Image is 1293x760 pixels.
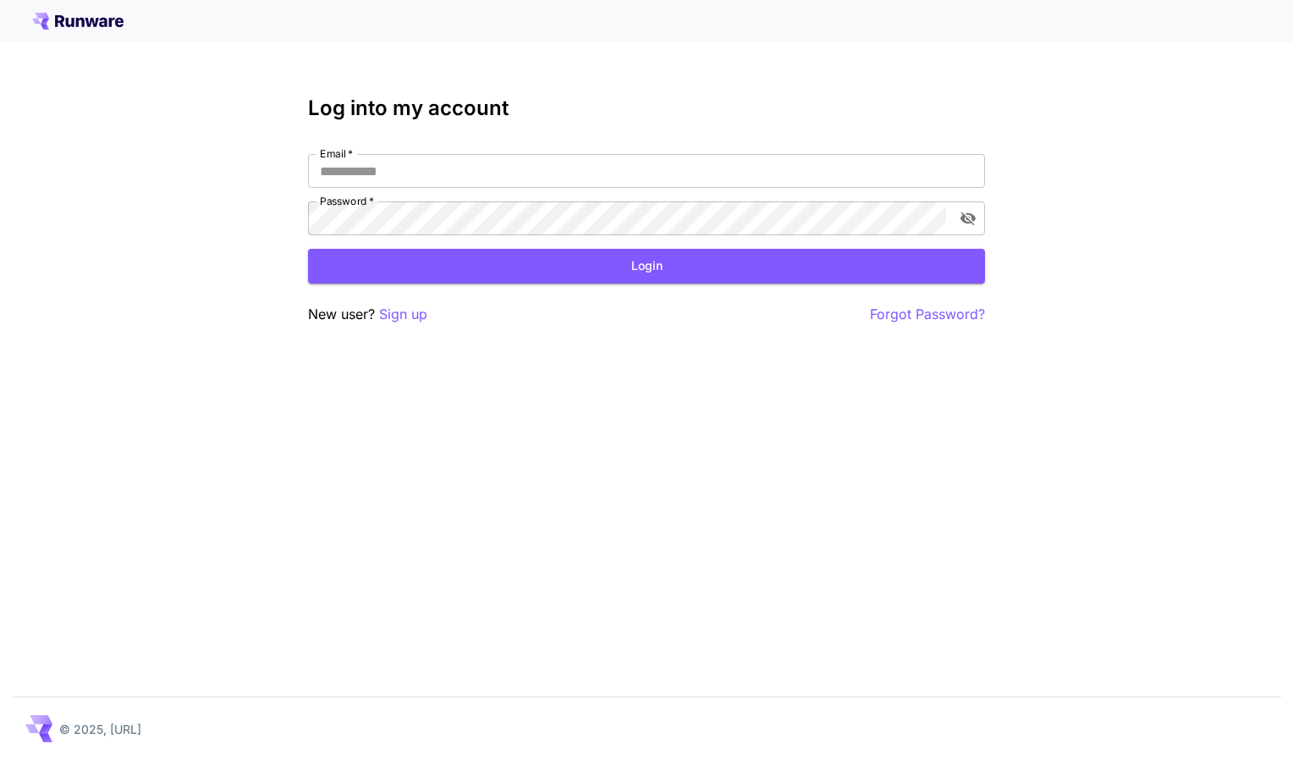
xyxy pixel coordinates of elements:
label: Password [320,194,374,208]
button: toggle password visibility [953,203,983,234]
label: Email [320,146,353,161]
p: New user? [308,304,427,325]
p: © 2025, [URL] [59,720,141,738]
button: Forgot Password? [870,304,985,325]
h3: Log into my account [308,96,985,120]
button: Login [308,249,985,284]
button: Sign up [379,304,427,325]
